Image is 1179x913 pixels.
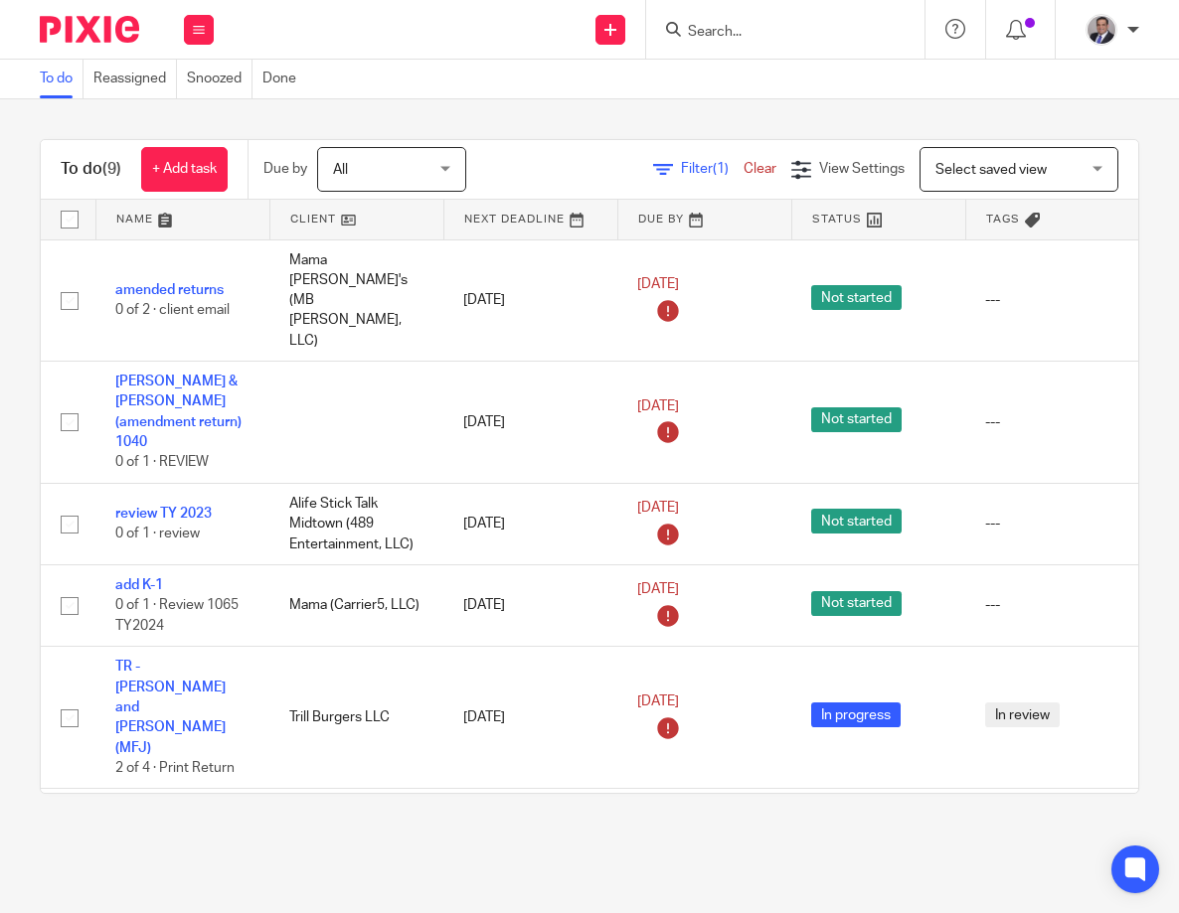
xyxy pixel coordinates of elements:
[115,578,163,592] a: add K-1
[811,509,902,533] span: Not started
[637,501,679,515] span: [DATE]
[115,375,242,449] a: [PERSON_NAME] & [PERSON_NAME] (amendment return) 1040
[443,647,617,789] td: [DATE]
[985,412,1119,432] div: ---
[935,163,1047,177] span: Select saved view
[40,60,84,98] a: To do
[985,702,1060,727] span: In review
[443,362,617,484] td: [DATE]
[811,591,902,616] span: Not started
[985,595,1119,615] div: ---
[115,507,212,521] a: review TY 2023
[637,399,679,413] span: [DATE]
[713,162,729,176] span: (1)
[269,647,443,789] td: Trill Burgers LLC
[443,789,617,870] td: [DATE]
[262,60,306,98] a: Done
[443,564,617,646] td: [DATE]
[115,456,209,470] span: 0 of 1 · REVIEW
[93,60,177,98] a: Reassigned
[115,303,230,317] span: 0 of 2 · client email
[1086,14,1117,46] img: thumbnail_IMG_0720.jpg
[269,483,443,564] td: Alife Stick Talk Midtown (489 Entertainment, LLC)
[263,159,307,179] p: Due by
[744,162,776,176] a: Clear
[985,514,1119,533] div: ---
[986,214,1020,225] span: Tags
[115,527,200,540] span: 0 of 1 · review
[115,598,239,633] span: 0 of 1 · Review 1065 TY2024
[115,660,226,754] a: TR - [PERSON_NAME] and [PERSON_NAME] (MFJ)
[269,789,443,870] td: Alife Stick Talk Midtown (489 Entertainment, LLC)
[61,159,121,180] h1: To do
[811,285,902,310] span: Not started
[811,702,901,727] span: In progress
[811,407,902,432] span: Not started
[269,564,443,646] td: Mama (Carrier5, LLC)
[819,162,905,176] span: View Settings
[102,161,121,177] span: (9)
[115,283,224,297] a: amended returns
[333,163,348,177] span: All
[115,761,235,775] span: 2 of 4 · Print Return
[637,277,679,291] span: [DATE]
[686,24,865,42] input: Search
[269,239,443,362] td: Mama [PERSON_NAME]'s (MB [PERSON_NAME], LLC)
[443,239,617,362] td: [DATE]
[681,162,744,176] span: Filter
[141,147,228,192] a: + Add task
[40,16,139,43] img: Pixie
[637,583,679,597] span: [DATE]
[985,290,1119,310] div: ---
[637,694,679,708] span: [DATE]
[443,483,617,564] td: [DATE]
[187,60,253,98] a: Snoozed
